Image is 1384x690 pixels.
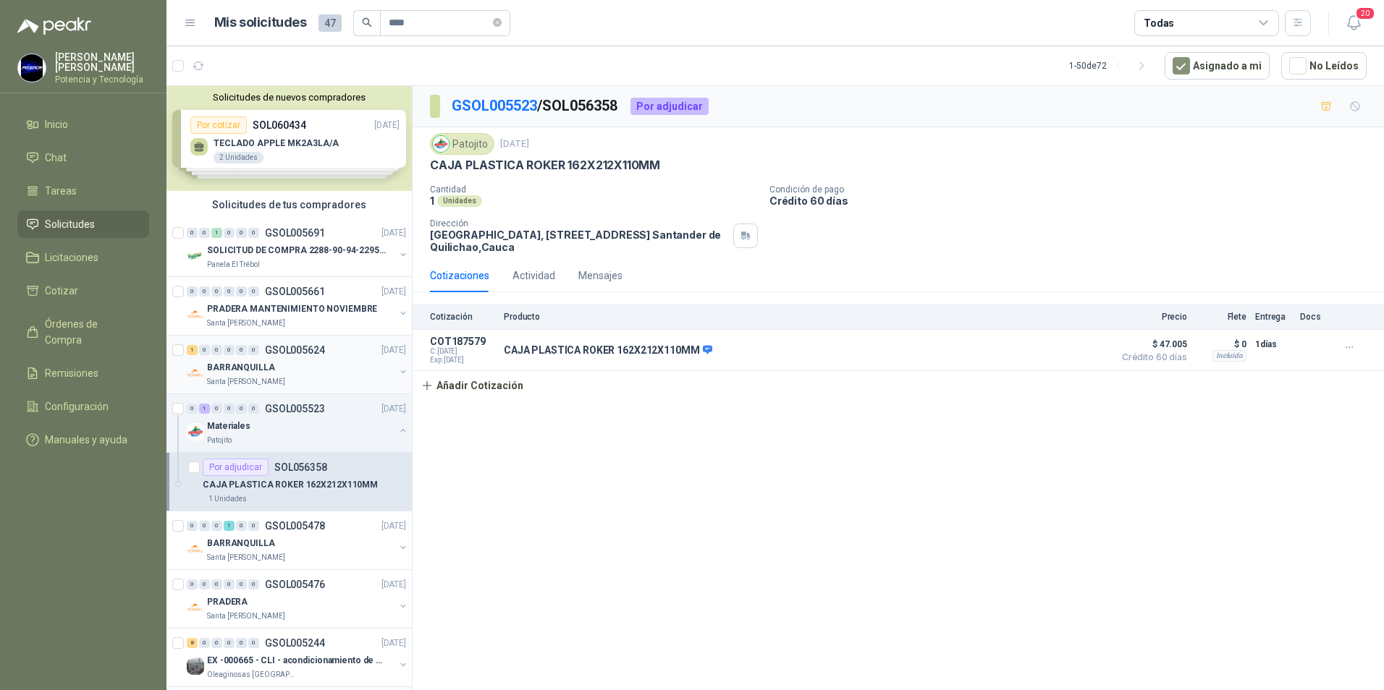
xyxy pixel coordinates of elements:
span: Exp: [DATE] [430,356,495,365]
div: 0 [187,286,198,297]
a: 0 0 0 0 0 0 GSOL005476[DATE] Company LogoPRADERASanta [PERSON_NAME] [187,576,409,622]
p: PRADERA [207,595,248,609]
img: Company Logo [187,657,204,675]
div: Unidades [437,195,482,207]
div: 0 [248,286,259,297]
div: 1 - 50 de 72 [1069,54,1153,77]
div: 0 [236,638,247,648]
div: 0 [211,345,222,355]
a: Solicitudes [17,210,149,238]
p: [DATE] [381,636,406,650]
div: 0 [236,579,247,589]
a: Licitaciones [17,244,149,271]
span: Remisiones [45,365,98,381]
span: Solicitudes [45,216,95,232]
div: 1 [187,345,198,355]
p: $ 0 [1196,336,1246,353]
a: GSOL005523 [452,97,537,114]
img: Company Logo [187,247,204,265]
div: Solicitudes de nuevos compradoresPor cotizarSOL060434[DATE] TECLADO APPLE MK2A3LA/A2 UnidadesPor ... [166,86,412,191]
p: Condición de pago [769,184,1378,195]
div: 0 [211,521,222,531]
div: 0 [199,521,210,531]
a: Cotizar [17,277,149,304]
div: Cotizaciones [430,268,489,284]
a: 0 0 0 0 0 0 GSOL005661[DATE] Company LogoPRADERA MANTENIMIENTO NOVIEMBRESanta [PERSON_NAME] [187,283,409,329]
div: 0 [248,228,259,238]
img: Company Logo [18,54,46,82]
p: Flete [1196,312,1246,322]
div: 0 [236,228,247,238]
a: Chat [17,144,149,171]
div: 0 [211,286,222,297]
div: 1 [224,521,235,531]
span: Chat [45,150,67,166]
div: 0 [224,579,235,589]
span: close-circle [493,16,502,30]
p: COT187579 [430,336,495,347]
div: 0 [248,345,259,355]
div: Mensajes [578,268,623,284]
div: 0 [199,638,210,648]
p: GSOL005244 [265,638,325,648]
div: 0 [199,228,210,238]
p: 1 [430,195,434,207]
div: 0 [187,521,198,531]
p: CAJA PLASTICA ROKER 162X212X110MM [203,478,378,492]
a: 0 0 0 1 0 0 GSOL005478[DATE] Company LogoBARRANQUILLASanta [PERSON_NAME] [187,517,409,563]
div: 0 [224,638,235,648]
p: Dirección [430,218,727,229]
p: Cotización [430,312,495,322]
a: Inicio [17,111,149,138]
button: Solicitudes de nuevos compradores [172,92,406,103]
div: 0 [224,228,235,238]
div: 0 [248,521,259,531]
span: $ 47.005 [1115,336,1187,353]
p: GSOL005691 [265,228,325,238]
div: 0 [248,404,259,414]
p: CAJA PLASTICA ROKER 162X212X110MM [504,344,712,357]
img: Logo peakr [17,17,91,35]
div: 0 [248,638,259,648]
a: Manuales y ayuda [17,426,149,453]
div: Por adjudicar [630,98,709,115]
p: CAJA PLASTICA ROKER 162X212X110MM [430,158,660,173]
p: Santa [PERSON_NAME] [207,376,285,388]
p: Santa [PERSON_NAME] [207,610,285,622]
span: close-circle [493,18,502,27]
p: SOLICITUD DE COMPRA 2288-90-94-2295-96-2301-02-04 [207,244,387,257]
div: 0 [211,579,222,589]
p: Panela El Trébol [207,259,260,271]
p: [DATE] [381,578,406,592]
button: Añadir Cotización [413,371,531,400]
div: 1 [211,228,222,238]
a: 0 0 1 0 0 0 GSOL005691[DATE] Company LogoSOLICITUD DE COMPRA 2288-90-94-2295-96-2301-02-04Panela ... [187,224,409,271]
div: 1 Unidades [203,493,253,505]
p: GSOL005624 [265,345,325,355]
div: 0 [224,404,235,414]
a: 8 0 0 0 0 0 GSOL005244[DATE] Company LogoEX -000665 - CLI - acondicionamiento de caja paraOleagin... [187,634,409,681]
p: Entrega [1255,312,1291,322]
img: Company Logo [187,599,204,616]
p: EX -000665 - CLI - acondicionamiento de caja para [207,654,387,668]
span: Órdenes de Compra [45,316,135,348]
p: Producto [504,312,1106,322]
div: Actividad [512,268,555,284]
img: Company Logo [187,540,204,558]
div: Incluido [1212,350,1246,362]
div: 0 [211,638,222,648]
span: Inicio [45,116,68,132]
a: Remisiones [17,359,149,387]
div: 0 [236,345,247,355]
p: [DATE] [381,226,406,240]
div: Por adjudicar [203,459,269,476]
p: GSOL005476 [265,579,325,589]
a: 0 1 0 0 0 0 GSOL005523[DATE] Company LogoMaterialesPatojito [187,400,409,446]
p: SOL056358 [274,462,327,472]
button: Asignado a mi [1165,52,1270,80]
span: Crédito 60 días [1115,353,1187,362]
img: Company Logo [187,423,204,440]
p: 1 días [1255,336,1291,353]
div: 8 [187,638,198,648]
div: Todas [1144,15,1174,31]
